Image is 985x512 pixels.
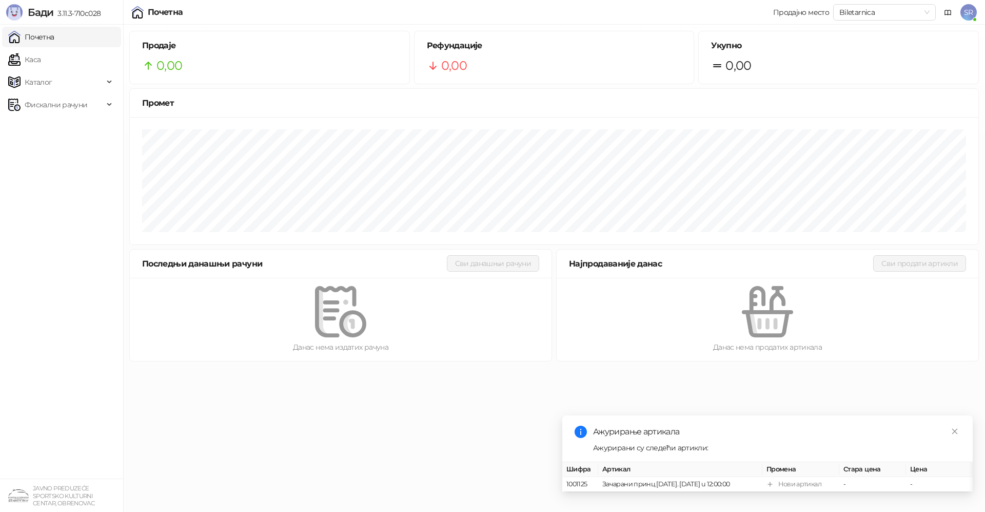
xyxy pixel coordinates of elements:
[8,27,54,47] a: Почетна
[142,97,966,109] div: Промет
[873,255,966,272] button: Сви продати артикли
[906,462,973,477] th: Цена
[762,462,839,477] th: Промена
[839,462,906,477] th: Стара цена
[6,4,23,21] img: Logo
[562,477,598,492] td: 1001125
[725,56,751,75] span: 0,00
[8,49,41,70] a: Каса
[53,9,101,18] span: 3.11.3-710c028
[949,426,960,437] a: Close
[25,72,52,92] span: Каталог
[711,40,966,52] h5: Укупно
[951,428,958,435] span: close
[427,40,682,52] h5: Рефундације
[593,442,960,453] div: Ажурирани су следећи артикли:
[148,8,183,16] div: Почетна
[573,342,962,353] div: Данас нема продатих артикала
[906,477,973,492] td: -
[773,9,829,16] div: Продајно место
[598,462,762,477] th: Артикал
[598,477,762,492] td: Зачарани принц [DATE]. [DATE] u 12:00:00
[593,426,960,438] div: Ажурирање артикала
[562,462,598,477] th: Шифра
[8,485,29,506] img: 64x64-companyLogo-4a28e1f8-f217-46d7-badd-69a834a81aaf.png
[28,6,53,18] span: Бади
[569,257,873,270] div: Најпродаваније данас
[839,5,930,20] span: Biletarnica
[778,479,821,489] div: Нови артикал
[146,342,535,353] div: Данас нема издатих рачуна
[142,40,397,52] h5: Продаје
[447,255,539,272] button: Сви данашњи рачуни
[960,4,977,21] span: SR
[839,477,906,492] td: -
[940,4,956,21] a: Документација
[441,56,467,75] span: 0,00
[25,94,87,115] span: Фискални рачуни
[156,56,182,75] span: 0,00
[33,485,94,507] small: JAVNO PREDUZEĆE SPORTSKO KULTURNI CENTAR, OBRENOVAC
[575,426,587,438] span: info-circle
[142,257,447,270] div: Последњи данашњи рачуни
